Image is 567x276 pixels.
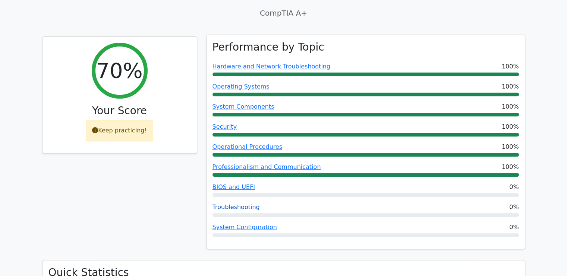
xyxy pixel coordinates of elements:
[212,103,274,110] a: System Components
[502,142,519,151] span: 100%
[212,224,277,231] a: System Configuration
[212,143,283,150] a: Operational Procedures
[42,7,525,19] p: CompTIA A+
[48,105,191,117] h3: Your Score
[86,120,153,141] div: Keep practicing!
[212,83,270,90] a: Operating Systems
[212,203,260,211] a: Troubleshooting
[212,183,255,190] a: BIOS and UEFI
[212,123,237,130] a: Security
[502,82,519,91] span: 100%
[509,183,519,192] span: 0%
[212,63,331,70] a: Hardware and Network Troubleshooting
[509,223,519,232] span: 0%
[502,163,519,171] span: 100%
[502,62,519,71] span: 100%
[96,58,142,83] h2: 70%
[212,163,321,170] a: Professionalism and Communication
[502,122,519,131] span: 100%
[509,203,519,212] span: 0%
[502,102,519,111] span: 100%
[212,41,324,54] h3: Performance by Topic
